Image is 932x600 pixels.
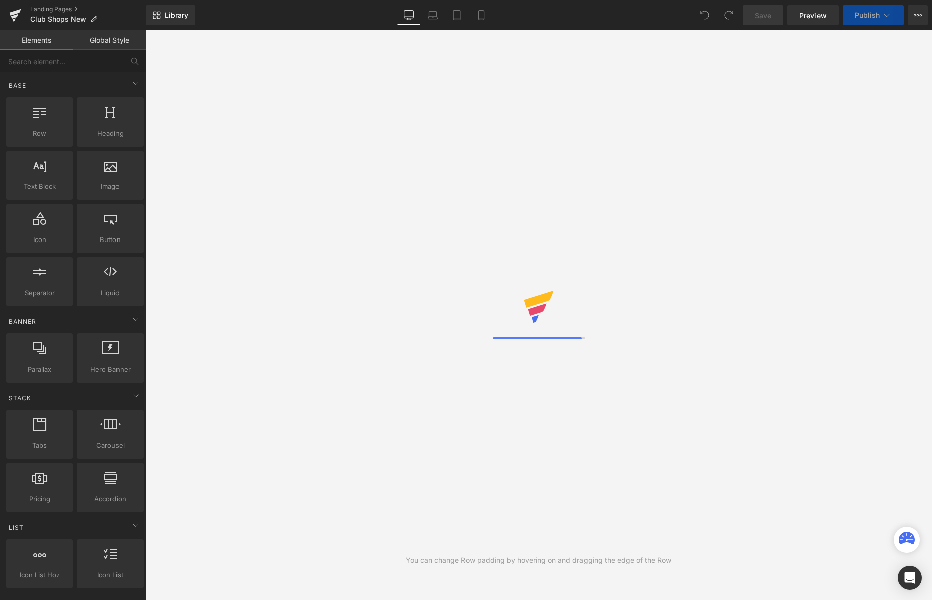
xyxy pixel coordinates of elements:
a: Mobile [469,5,493,25]
span: Row [9,128,70,139]
span: Club Shops New [30,15,86,23]
span: Save [755,10,771,21]
a: Tablet [445,5,469,25]
span: Button [80,234,141,245]
span: Icon [9,234,70,245]
span: Stack [8,393,32,403]
span: Icon List [80,570,141,580]
span: Banner [8,317,37,326]
span: Parallax [9,364,70,375]
span: Carousel [80,440,141,451]
span: Separator [9,288,70,298]
span: Base [8,81,27,90]
button: Publish [843,5,904,25]
a: Landing Pages [30,5,146,13]
span: Image [80,181,141,192]
span: Preview [799,10,827,21]
span: List [8,523,25,532]
span: Hero Banner [80,364,141,375]
a: Global Style [73,30,146,50]
span: Icon List Hoz [9,570,70,580]
button: More [908,5,928,25]
span: Heading [80,128,141,139]
span: Accordion [80,494,141,504]
a: Laptop [421,5,445,25]
a: Desktop [397,5,421,25]
div: You can change Row padding by hovering on and dragging the edge of the Row [406,555,671,566]
a: New Library [146,5,195,25]
span: Library [165,11,188,20]
span: Text Block [9,181,70,192]
a: Preview [787,5,839,25]
button: Undo [694,5,715,25]
button: Redo [719,5,739,25]
span: Tabs [9,440,70,451]
span: Publish [855,11,880,19]
div: Open Intercom Messenger [898,566,922,590]
span: Liquid [80,288,141,298]
span: Pricing [9,494,70,504]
